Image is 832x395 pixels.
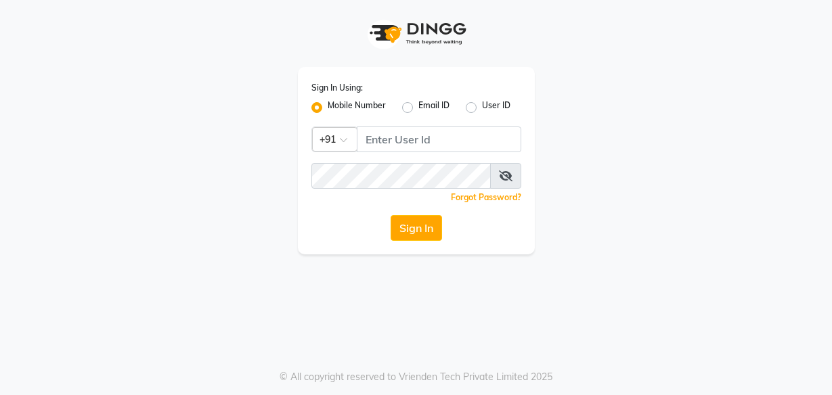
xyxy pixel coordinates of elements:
[362,14,470,53] img: logo1.svg
[328,99,386,116] label: Mobile Number
[311,163,491,189] input: Username
[451,192,521,202] a: Forgot Password?
[391,215,442,241] button: Sign In
[482,99,510,116] label: User ID
[357,126,521,152] input: Username
[418,99,450,116] label: Email ID
[311,82,363,94] label: Sign In Using:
